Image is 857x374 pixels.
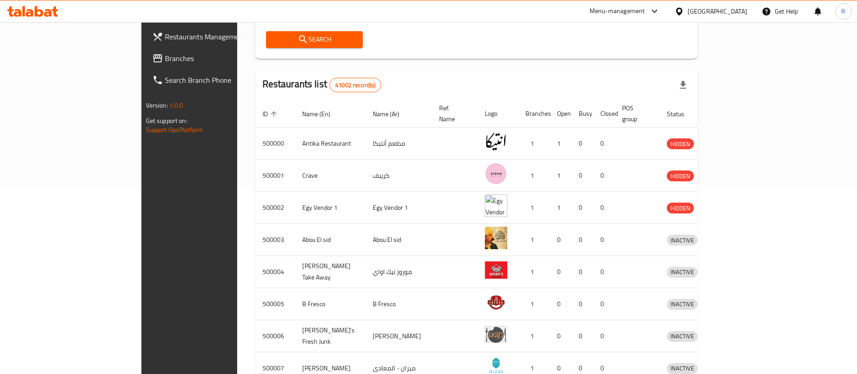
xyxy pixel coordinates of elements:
td: 0 [571,288,593,320]
span: INACTIVE [667,363,698,374]
td: 1 [518,160,550,192]
th: Logo [478,100,518,128]
div: HIDDEN [667,203,694,213]
td: 1 [518,320,550,352]
th: Branches [518,100,550,128]
td: 0 [550,320,571,352]
span: Status [667,109,696,119]
span: ID [262,109,280,119]
span: Restaurants Management [165,31,277,42]
div: Menu-management [590,6,645,17]
span: Search [273,34,356,45]
td: 1 [550,128,571,160]
a: Support.OpsPlatform [146,124,203,136]
th: Busy [571,100,593,128]
span: INACTIVE [667,235,698,246]
div: Export file [672,74,694,96]
img: Antika Restaurant [485,130,507,153]
td: 1 [518,256,550,288]
span: Name (Ar) [373,109,411,119]
img: Moro's Take Away [485,259,507,281]
span: R [841,6,845,16]
div: HIDDEN [667,170,694,181]
span: Get support on: [146,115,187,127]
td: Abou El sid [295,224,365,256]
td: 0 [593,320,615,352]
span: INACTIVE [667,331,698,341]
td: 0 [571,160,593,192]
div: Total records count [329,78,381,92]
div: INACTIVE [667,331,698,342]
td: مطعم أنتيكا [365,128,432,160]
td: 0 [571,192,593,224]
td: [PERSON_NAME] Take Away [295,256,365,288]
span: Search Branch Phone [165,75,277,85]
td: 0 [571,256,593,288]
img: Egy Vendor 1 [485,194,507,217]
td: 0 [571,224,593,256]
td: 0 [593,256,615,288]
img: B Fresco [485,291,507,313]
button: Search [266,31,363,48]
span: INACTIVE [667,267,698,277]
td: Egy Vendor 1 [365,192,432,224]
span: HIDDEN [667,171,694,181]
span: 1.0.0 [169,99,183,111]
td: B Fresco [365,288,432,320]
span: HIDDEN [667,139,694,149]
td: 0 [593,224,615,256]
div: [GEOGRAPHIC_DATA] [688,6,747,16]
img: Lujo's Fresh Junk [485,323,507,346]
img: Crave [485,162,507,185]
td: 1 [518,192,550,224]
div: INACTIVE [667,363,698,374]
div: HIDDEN [667,138,694,149]
span: Version: [146,99,168,111]
td: 1 [518,224,550,256]
th: Closed [593,100,615,128]
td: 0 [571,320,593,352]
td: 1 [550,160,571,192]
td: 1 [518,128,550,160]
td: 0 [593,192,615,224]
td: [PERSON_NAME]'s Fresh Junk [295,320,365,352]
a: Branches [145,47,285,69]
td: B Fresco [295,288,365,320]
span: Name (En) [302,109,342,119]
td: موروز تيك اواي [365,256,432,288]
td: Abou El sid [365,224,432,256]
td: 0 [571,128,593,160]
td: 0 [593,160,615,192]
td: 0 [593,128,615,160]
td: Egy Vendor 1 [295,192,365,224]
th: Open [550,100,571,128]
span: 41002 record(s) [330,81,381,90]
div: INACTIVE [667,299,698,310]
td: [PERSON_NAME] [365,320,432,352]
td: 0 [550,224,571,256]
span: Ref. Name [439,103,467,124]
span: INACTIVE [667,299,698,309]
span: POS group [622,103,649,124]
td: Crave [295,160,365,192]
td: Antika Restaurant [295,128,365,160]
td: 0 [550,256,571,288]
td: كرييف [365,160,432,192]
td: 0 [550,288,571,320]
span: HIDDEN [667,203,694,213]
img: Abou El sid [485,227,507,249]
a: Search Branch Phone [145,69,285,91]
a: Restaurants Management [145,26,285,47]
span: Branches [165,53,277,64]
td: 0 [593,288,615,320]
h2: Restaurants list [262,77,382,92]
td: 1 [518,288,550,320]
td: 1 [550,192,571,224]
